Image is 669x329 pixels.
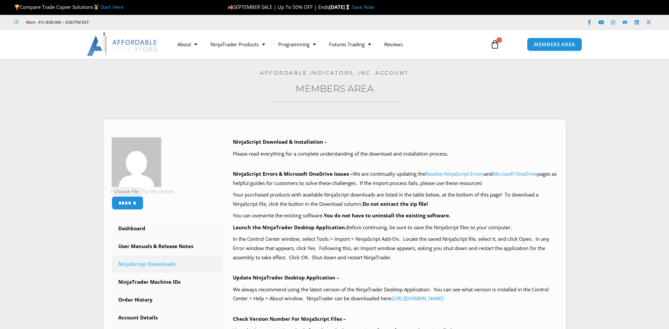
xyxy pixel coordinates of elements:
[228,5,233,10] img: 🍂
[204,37,272,52] a: NinjaTrader Products
[272,37,322,52] a: Programming
[233,224,346,231] b: Launch the NinjaTrader Desktop Application.
[112,291,223,309] a: Order History
[87,32,158,56] img: LogoAI | Affordable Indicators – NinjaTrader
[392,295,444,302] a: [URL][DOMAIN_NAME]
[233,274,339,281] b: Update NinjaTrader Desktop Application –
[322,37,378,52] a: Futures Trading
[112,256,223,273] a: NinjaScript Downloads
[233,223,558,232] p: Before continuing, be sure to save the NinjaScript files to your computer.
[98,19,197,25] iframe: Customer reviews powered by Trustpilot
[296,83,374,94] a: Members Area
[15,5,19,10] img: 🏆
[233,235,558,262] p: In the Control Center window, select Tools > Import > NinjaScript Add-On. Locate the saved NinjaS...
[24,18,89,26] span: Mon - Fri: 8:00 AM – 6:00 PM EST
[112,274,223,291] a: NinjaTrader Machine IDs
[228,4,329,10] span: SEPTEMBER SALE | Up To 50% OFF | Ends
[233,211,558,220] p: You can overwrite the existing software.
[352,4,374,10] a: Save Now
[112,309,223,326] a: Account Details
[480,35,509,54] a: 1
[527,38,582,51] a: MEMBERS AREA
[233,138,327,145] b: NinjaScript Download & Installation –
[345,5,350,10] img: ⌛
[100,4,123,10] a: Start Here
[112,220,223,237] a: Dashboard
[233,149,558,159] p: Please read everything for a complete understanding of the download and installation process.
[112,238,223,255] a: User Manuals & Release Notes
[497,37,502,43] span: 1
[534,42,575,47] span: MEMBERS AREA
[493,170,537,177] a: Microsoft OneDrive
[378,37,409,52] a: Reviews
[14,4,123,10] span: Compare Trade Copier Solutions
[112,137,161,187] img: 19b280898f3687ba2133f432038831e714c1f8347bfdf76545eda7ae1b8383ec
[324,212,450,219] b: You do not have to uninstall the existing software.
[425,170,484,177] a: Resolve NinjaScript Errors
[260,70,409,76] a: Affordable Indicators, Inc. Account
[233,169,558,188] p: We are continually updating the and pages as helpful guides for customers to solve these challeng...
[233,315,346,322] b: Check Version Number For NinjaScript Files –
[94,5,99,10] img: 🥇
[362,201,428,207] b: Do not extract the zip file!
[171,37,204,52] a: About
[233,285,558,304] p: We always recommend using the latest version of the NinjaTrader Desktop Application. You can see ...
[233,190,558,209] p: Your purchased products with available NinjaScript downloads are listed in the table below, at th...
[233,170,353,177] b: NinjaScript Errors & Microsoft OneDrive Issues –
[171,37,483,52] nav: Menu
[329,4,352,10] strong: [DATE]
